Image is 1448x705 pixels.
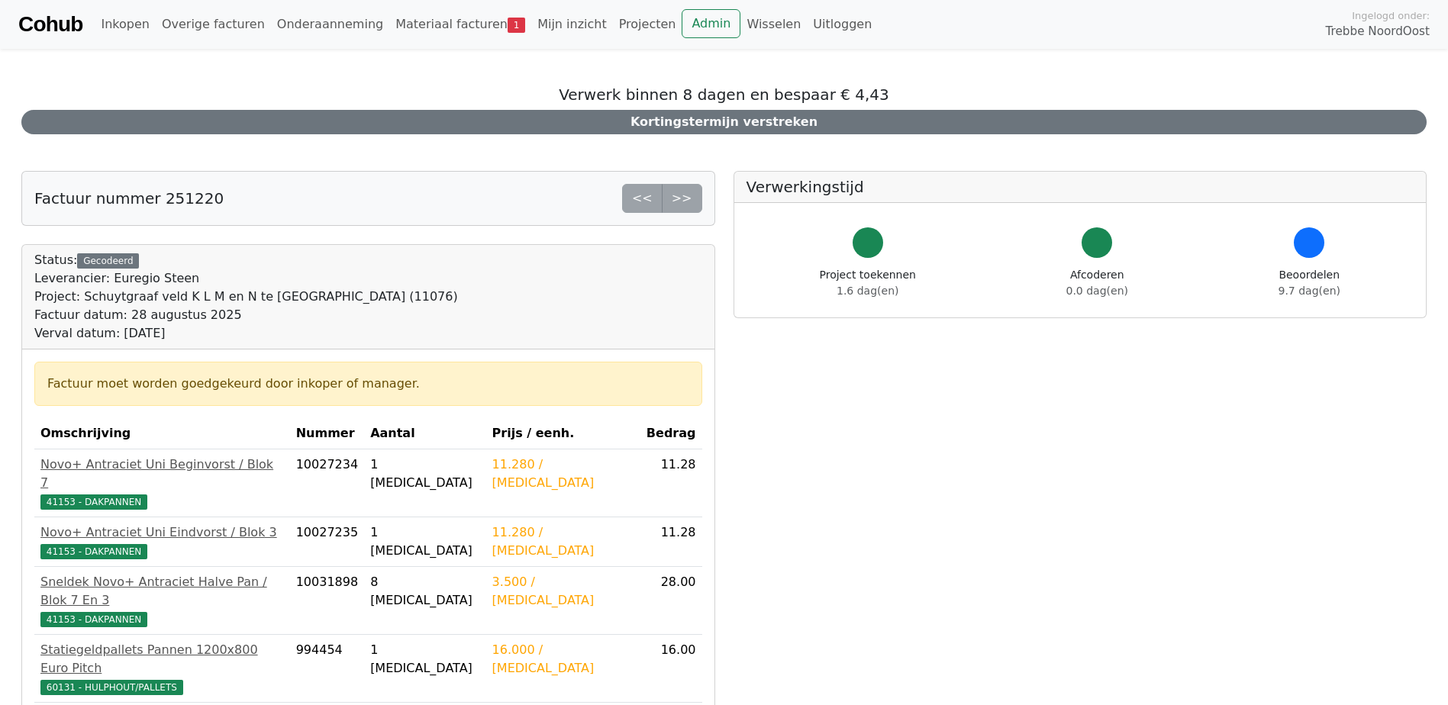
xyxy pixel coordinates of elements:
[95,9,155,40] a: Inkopen
[837,285,898,297] span: 1.6 dag(en)
[640,567,702,635] td: 28.00
[364,418,485,449] th: Aantal
[34,288,458,306] div: Project: Schuytgraaf veld K L M en N te [GEOGRAPHIC_DATA] (11076)
[1352,8,1430,23] span: Ingelogd onder:
[77,253,139,269] div: Gecodeerd
[1066,285,1128,297] span: 0.0 dag(en)
[34,251,458,343] div: Status:
[370,641,479,678] div: 1 [MEDICAL_DATA]
[820,267,916,299] div: Project toekennen
[640,635,702,703] td: 16.00
[640,449,702,517] td: 11.28
[682,9,740,38] a: Admin
[492,523,634,560] div: 11.280 / [MEDICAL_DATA]
[34,189,224,208] h5: Factuur nummer 251220
[640,418,702,449] th: Bedrag
[290,449,364,517] td: 10027234
[34,306,458,324] div: Factuur datum: 28 augustus 2025
[747,178,1414,196] h5: Verwerkingstijd
[1279,285,1340,297] span: 9.7 dag(en)
[156,9,271,40] a: Overige facturen
[389,9,531,40] a: Materiaal facturen1
[290,418,364,449] th: Nummer
[1066,267,1128,299] div: Afcoderen
[40,456,284,510] a: Novo+ Antraciet Uni Beginvorst / Blok 741153 - DAKPANNEN
[290,567,364,635] td: 10031898
[1326,23,1430,40] span: Trebbe NoordOost
[640,517,702,567] td: 11.28
[34,324,458,343] div: Verval datum: [DATE]
[40,680,183,695] span: 60131 - HULPHOUT/PALLETS
[290,517,364,567] td: 10027235
[47,375,689,393] div: Factuur moet worden goedgekeurd door inkoper of manager.
[40,573,284,610] div: Sneldek Novo+ Antraciet Halve Pan / Blok 7 En 3
[21,85,1427,104] h5: Verwerk binnen 8 dagen en bespaar € 4,43
[613,9,682,40] a: Projecten
[492,641,634,678] div: 16.000 / [MEDICAL_DATA]
[40,523,284,542] div: Novo+ Antraciet Uni Eindvorst / Blok 3
[1279,267,1340,299] div: Beoordelen
[531,9,613,40] a: Mijn inzicht
[40,641,284,696] a: Statiegeldpallets Pannen 1200x800 Euro Pitch60131 - HULPHOUT/PALLETS
[492,456,634,492] div: 11.280 / [MEDICAL_DATA]
[740,9,807,40] a: Wisselen
[40,544,147,559] span: 41153 - DAKPANNEN
[34,418,290,449] th: Omschrijving
[807,9,878,40] a: Uitloggen
[486,418,640,449] th: Prijs / eenh.
[40,573,284,628] a: Sneldek Novo+ Antraciet Halve Pan / Blok 7 En 341153 - DAKPANNEN
[40,494,147,510] span: 41153 - DAKPANNEN
[290,635,364,703] td: 994454
[40,523,284,560] a: Novo+ Antraciet Uni Eindvorst / Blok 341153 - DAKPANNEN
[18,6,82,43] a: Cohub
[370,573,479,610] div: 8 [MEDICAL_DATA]
[40,612,147,627] span: 41153 - DAKPANNEN
[21,110,1427,134] div: Kortingstermijn verstreken
[370,456,479,492] div: 1 [MEDICAL_DATA]
[271,9,389,40] a: Onderaanneming
[492,573,634,610] div: 3.500 / [MEDICAL_DATA]
[370,523,479,560] div: 1 [MEDICAL_DATA]
[508,18,525,33] span: 1
[34,269,458,288] div: Leverancier: Euregio Steen
[40,641,284,678] div: Statiegeldpallets Pannen 1200x800 Euro Pitch
[40,456,284,492] div: Novo+ Antraciet Uni Beginvorst / Blok 7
